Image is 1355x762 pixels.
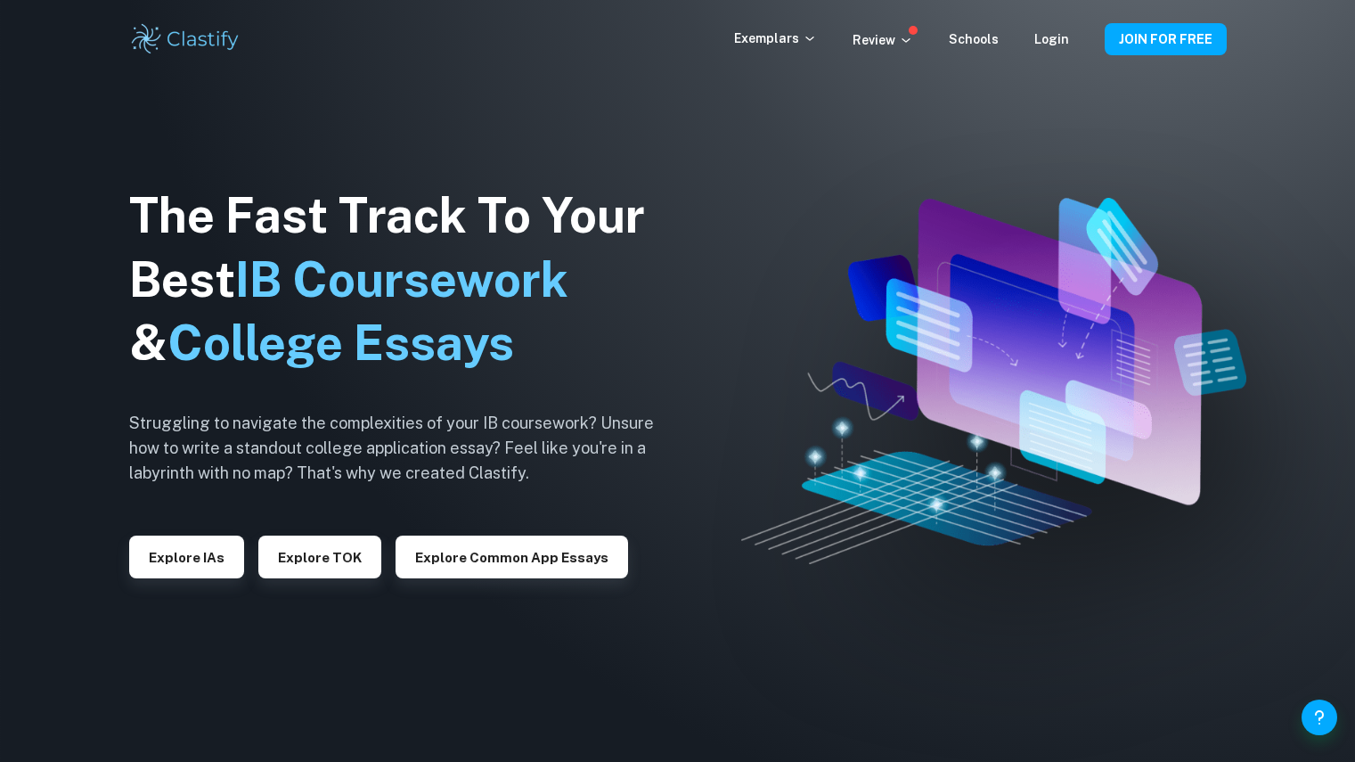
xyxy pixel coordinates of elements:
[853,30,913,50] p: Review
[258,548,381,565] a: Explore TOK
[741,198,1247,563] img: Clastify hero
[734,29,817,48] p: Exemplars
[949,32,999,46] a: Schools
[1302,700,1337,735] button: Help and Feedback
[1105,23,1227,55] button: JOIN FOR FREE
[129,21,242,57] img: Clastify logo
[1034,32,1069,46] a: Login
[167,315,514,371] span: College Essays
[129,536,244,578] button: Explore IAs
[235,251,568,307] span: IB Coursework
[129,184,682,376] h1: The Fast Track To Your Best &
[129,548,244,565] a: Explore IAs
[129,411,682,486] h6: Struggling to navigate the complexities of your IB coursework? Unsure how to write a standout col...
[258,536,381,578] button: Explore TOK
[396,548,628,565] a: Explore Common App essays
[396,536,628,578] button: Explore Common App essays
